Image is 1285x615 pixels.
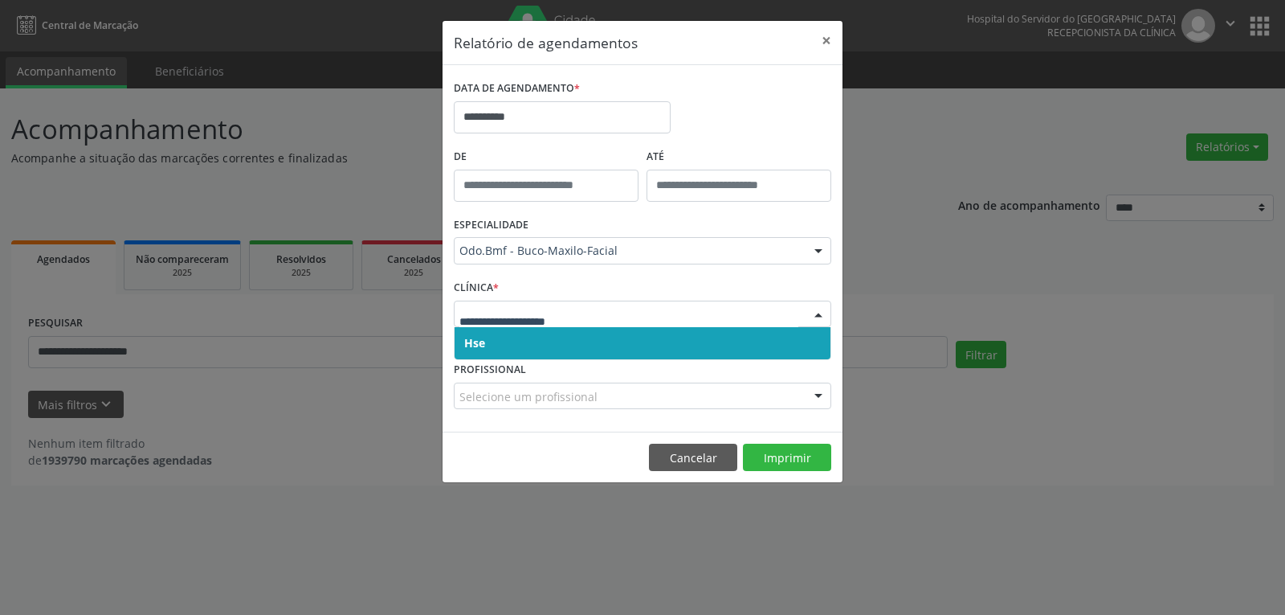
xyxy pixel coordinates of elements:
span: Odo.Bmf - Buco-Maxilo-Facial [459,243,798,259]
label: DATA DE AGENDAMENTO [454,76,580,101]
label: CLÍNICA [454,276,499,301]
label: PROFISSIONAL [454,358,526,383]
span: Selecione um profissional [459,388,598,405]
label: De [454,145,638,170]
label: ESPECIALIDADE [454,213,528,238]
button: Cancelar [649,444,737,471]
button: Imprimir [743,444,831,471]
label: ATÉ [647,145,831,170]
button: Close [810,21,842,60]
h5: Relatório de agendamentos [454,32,638,53]
span: Hse [464,335,485,351]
